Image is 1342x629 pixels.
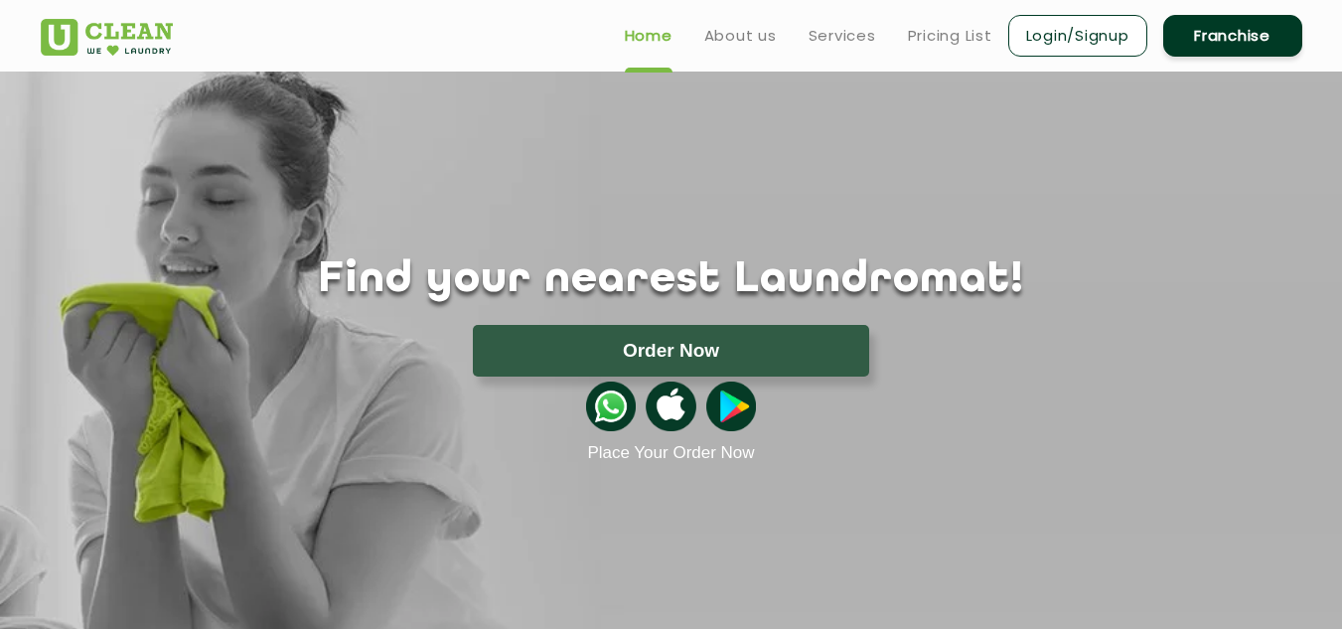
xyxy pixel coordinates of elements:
h1: Find your nearest Laundromat! [26,255,1317,305]
a: Franchise [1163,15,1302,57]
img: whatsappicon.png [586,382,636,431]
img: apple-icon.png [646,382,695,431]
a: Services [809,24,876,48]
a: Home [625,24,672,48]
a: Login/Signup [1008,15,1147,57]
button: Order Now [473,325,869,377]
img: playstoreicon.png [706,382,756,431]
img: UClean Laundry and Dry Cleaning [41,19,173,56]
a: Place Your Order Now [587,443,754,463]
a: About us [704,24,777,48]
a: Pricing List [908,24,992,48]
